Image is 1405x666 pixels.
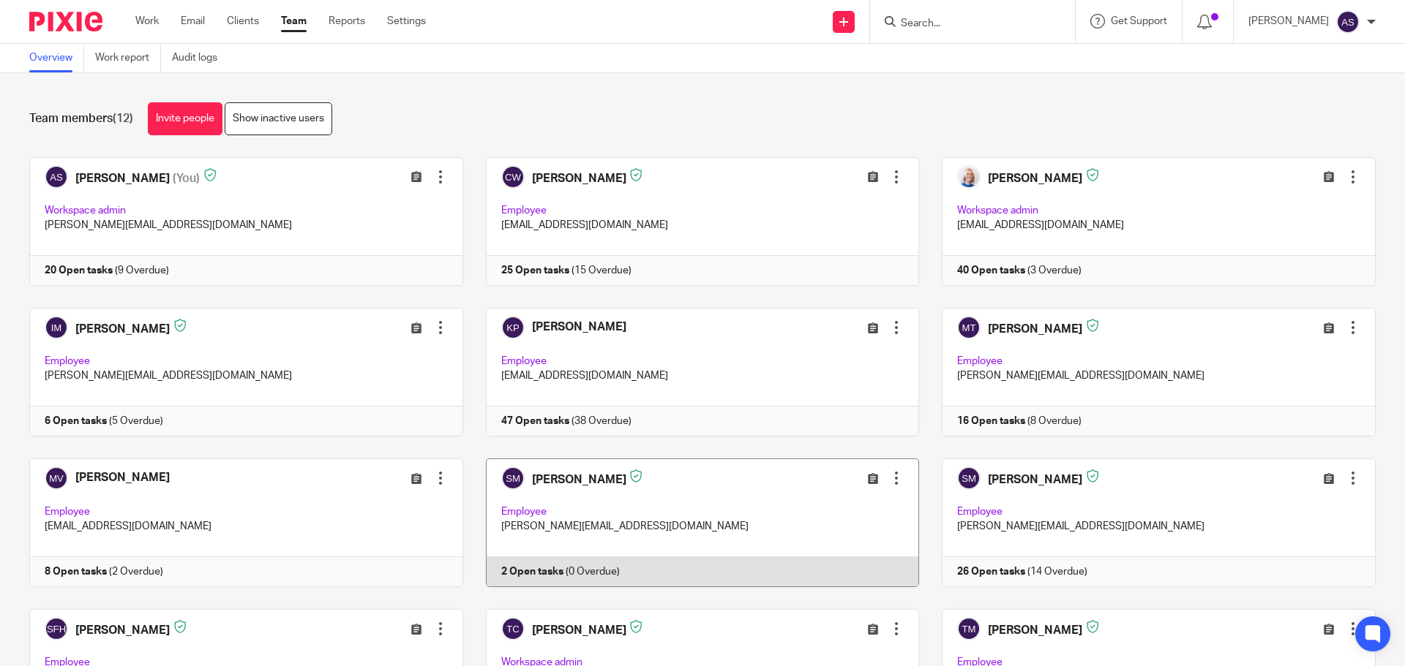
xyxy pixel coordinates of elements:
a: Settings [387,14,426,29]
img: svg%3E [1336,10,1360,34]
a: Show inactive users [225,102,332,135]
img: Pixie [29,12,102,31]
a: Email [181,14,205,29]
a: Work report [95,44,161,72]
span: (12) [113,113,133,124]
a: Team [281,14,307,29]
input: Search [899,18,1031,31]
a: Work [135,14,159,29]
a: Overview [29,44,84,72]
a: Reports [329,14,365,29]
a: Audit logs [172,44,228,72]
p: [PERSON_NAME] [1248,14,1329,29]
a: Clients [227,14,259,29]
span: Get Support [1111,16,1167,26]
h1: Team members [29,111,133,126]
a: Invite people [148,102,222,135]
